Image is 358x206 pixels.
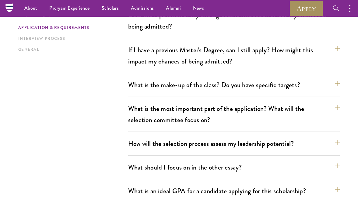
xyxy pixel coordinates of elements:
[128,43,340,68] button: If I have a previous Master's Degree, can I still apply? How might this impact my chances of bein...
[18,36,125,42] a: Interview Process
[18,25,125,31] a: Application & Requirements
[128,160,340,174] button: What should I focus on in the other essay?
[128,8,340,33] button: Does the reputation of my undergraduate institution affect my chances of being admitted?
[128,78,340,92] button: What is the make-up of the class? Do you have specific targets?
[128,137,340,150] button: How will the selection process assess my leadership potential?
[128,102,340,127] button: What is the most important part of the application? What will the selection committee focus on?
[18,12,128,17] p: Jump to category:
[18,46,125,53] a: General
[128,184,340,198] button: What is an ideal GPA for a candidate applying for this scholarship?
